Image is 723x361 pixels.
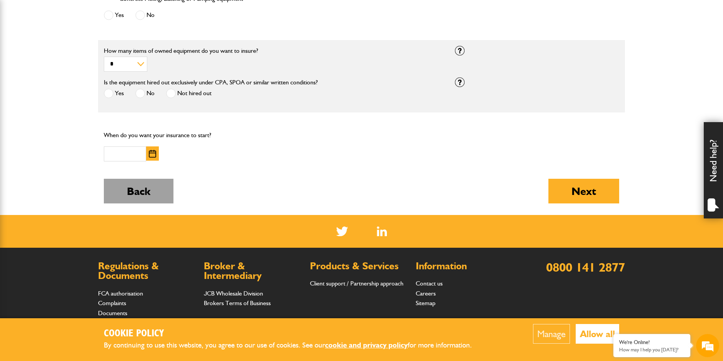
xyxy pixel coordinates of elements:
[416,290,436,297] a: Careers
[135,10,155,20] label: No
[548,179,619,203] button: Next
[204,290,263,297] a: JCB Wholesale Division
[10,94,140,111] input: Enter your email address
[619,347,685,353] p: How may I help you today?
[546,260,625,275] a: 0800 141 2877
[325,341,408,349] a: cookie and privacy policy
[104,48,443,54] label: How many items of owned equipment do you want to insure?
[104,10,124,20] label: Yes
[336,227,348,236] img: Twitter
[104,130,268,140] p: When do you want your insurance to start?
[416,299,435,307] a: Sitemap
[98,261,196,281] h2: Regulations & Documents
[310,280,403,287] a: Client support / Partnership approach
[10,117,140,134] input: Enter your phone number
[104,89,124,98] label: Yes
[10,139,140,231] textarea: Type your message and hit 'Enter'
[704,122,723,218] div: Need help?
[533,324,570,344] button: Manage
[416,261,514,271] h2: Information
[416,280,443,287] a: Contact us
[98,299,126,307] a: Complaints
[149,150,156,158] img: Choose date
[135,89,155,98] label: No
[104,328,485,340] h2: Cookie Policy
[104,79,318,86] label: Is the equipment hired out exclusively under CPA, SPOA or similar written conditions?
[204,299,271,307] a: Brokers Terms of Business
[126,4,145,22] div: Minimize live chat window
[310,261,408,271] h2: Products & Services
[377,227,387,236] img: Linked In
[104,179,173,203] button: Back
[98,290,143,297] a: FCA authorisation
[576,324,619,344] button: Allow all
[204,261,302,281] h2: Broker & Intermediary
[10,71,140,88] input: Enter your last name
[619,339,685,346] div: We're Online!
[377,227,387,236] a: LinkedIn
[105,237,140,248] em: Start Chat
[13,43,32,54] img: d_20077148190_company_1631870298795_20077148190
[98,309,127,317] a: Documents
[104,339,485,351] p: By continuing to use this website, you agree to our use of cookies. See our for more information.
[40,43,129,53] div: Chat with us now
[166,89,212,98] label: Not hired out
